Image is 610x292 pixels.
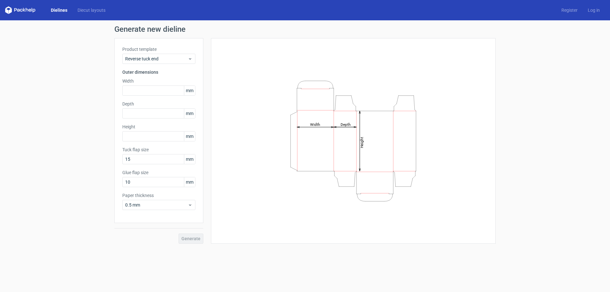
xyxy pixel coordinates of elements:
[122,192,195,199] label: Paper thickness
[72,7,111,13] a: Diecut layouts
[360,137,364,148] tspan: Height
[122,69,195,75] h3: Outer dimensions
[125,202,188,208] span: 0.5 mm
[122,146,195,153] label: Tuck flap size
[184,132,195,141] span: mm
[122,46,195,52] label: Product template
[46,7,72,13] a: Dielines
[184,154,195,164] span: mm
[583,7,605,13] a: Log in
[114,25,496,33] h1: Generate new dieline
[184,109,195,118] span: mm
[310,122,320,126] tspan: Width
[122,169,195,176] label: Glue flap size
[341,122,351,126] tspan: Depth
[122,124,195,130] label: Height
[184,86,195,95] span: mm
[184,177,195,187] span: mm
[125,56,188,62] span: Reverse tuck end
[122,101,195,107] label: Depth
[122,78,195,84] label: Width
[556,7,583,13] a: Register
